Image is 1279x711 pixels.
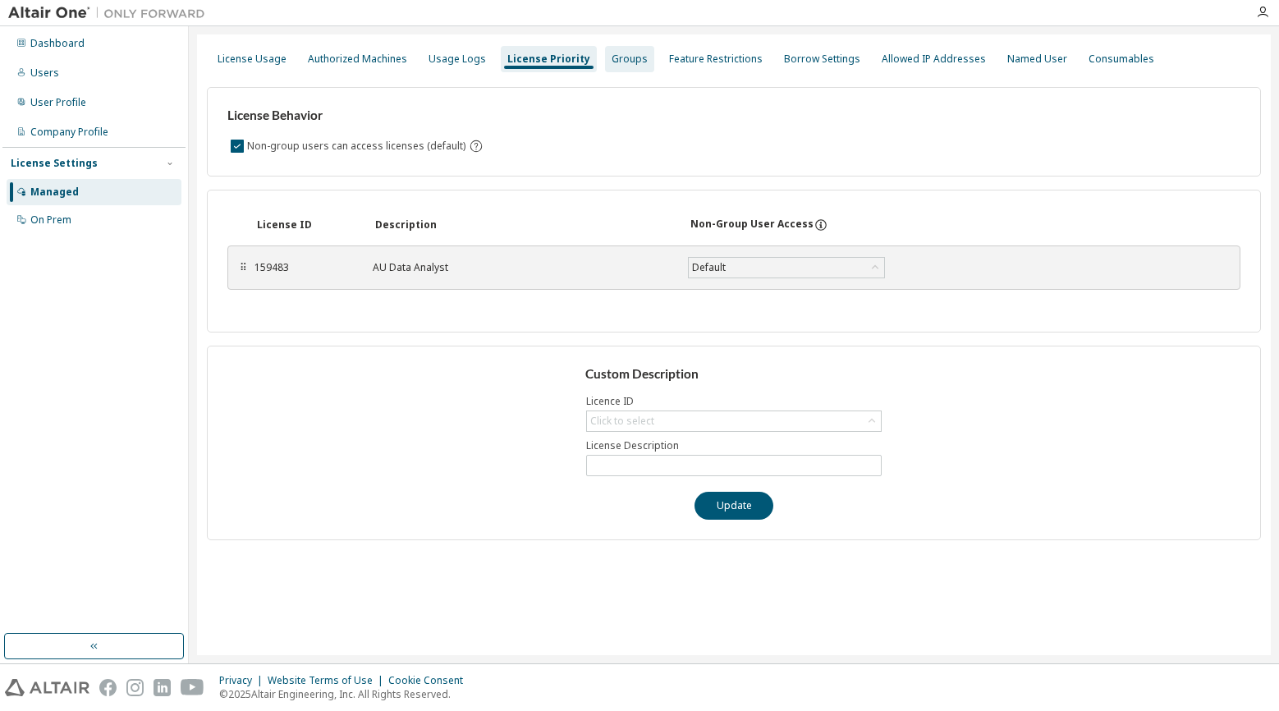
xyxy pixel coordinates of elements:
[126,679,144,696] img: instagram.svg
[590,415,654,428] div: Click to select
[1007,53,1067,66] div: Named User
[238,261,248,274] div: ⠿
[469,139,484,154] svg: By default any user not assigned to any group can access any license. Turn this setting off to di...
[375,218,671,232] div: Description
[612,53,648,66] div: Groups
[257,218,355,232] div: License ID
[268,674,388,687] div: Website Terms of Use
[690,259,728,277] div: Default
[1089,53,1154,66] div: Consumables
[388,674,473,687] div: Cookie Consent
[254,261,353,274] div: 159483
[247,136,469,156] label: Non-group users can access licenses (default)
[695,492,773,520] button: Update
[784,53,860,66] div: Borrow Settings
[218,53,287,66] div: License Usage
[587,411,881,431] div: Click to select
[690,218,814,232] div: Non-Group User Access
[507,53,590,66] div: License Priority
[30,67,59,80] div: Users
[181,679,204,696] img: youtube.svg
[8,5,213,21] img: Altair One
[219,674,268,687] div: Privacy
[585,366,883,383] h3: Custom Description
[689,258,884,278] div: Default
[882,53,986,66] div: Allowed IP Addresses
[30,213,71,227] div: On Prem
[99,679,117,696] img: facebook.svg
[30,96,86,109] div: User Profile
[669,53,763,66] div: Feature Restrictions
[30,186,79,199] div: Managed
[429,53,486,66] div: Usage Logs
[308,53,407,66] div: Authorized Machines
[30,37,85,50] div: Dashboard
[373,261,668,274] div: AU Data Analyst
[227,108,481,124] h3: License Behavior
[586,395,882,408] label: Licence ID
[11,157,98,170] div: License Settings
[219,687,473,701] p: © 2025 Altair Engineering, Inc. All Rights Reserved.
[30,126,108,139] div: Company Profile
[5,679,89,696] img: altair_logo.svg
[154,679,171,696] img: linkedin.svg
[586,439,882,452] label: License Description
